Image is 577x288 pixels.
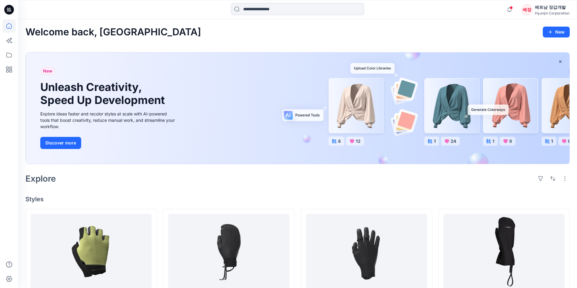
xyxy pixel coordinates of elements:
div: 베장 [522,4,532,15]
div: 베트남 장갑개발 [535,4,569,11]
div: Explore ideas faster and recolor styles at scale with AI-powered tools that boost creativity, red... [40,111,177,130]
button: New [543,27,570,37]
h4: Styles [25,196,570,203]
h2: Welcome back, [GEOGRAPHIC_DATA] [25,27,201,38]
h1: Unleash Creativity, Speed Up Development [40,81,167,107]
span: New [43,67,52,75]
div: Hyunjin Corporation [535,11,569,15]
button: Discover more [40,137,81,149]
h2: Explore [25,174,56,183]
a: Discover more [40,137,177,149]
